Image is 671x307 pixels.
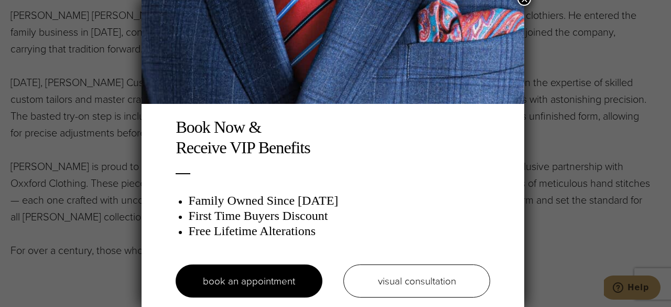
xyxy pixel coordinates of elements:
[188,193,490,208] h3: Family Owned Since [DATE]
[188,208,490,224] h3: First Time Buyers Discount
[176,117,490,157] h2: Book Now & Receive VIP Benefits
[24,7,45,17] span: Help
[176,264,322,298] a: book an appointment
[343,264,490,298] a: visual consultation
[188,224,490,239] h3: Free Lifetime Alterations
